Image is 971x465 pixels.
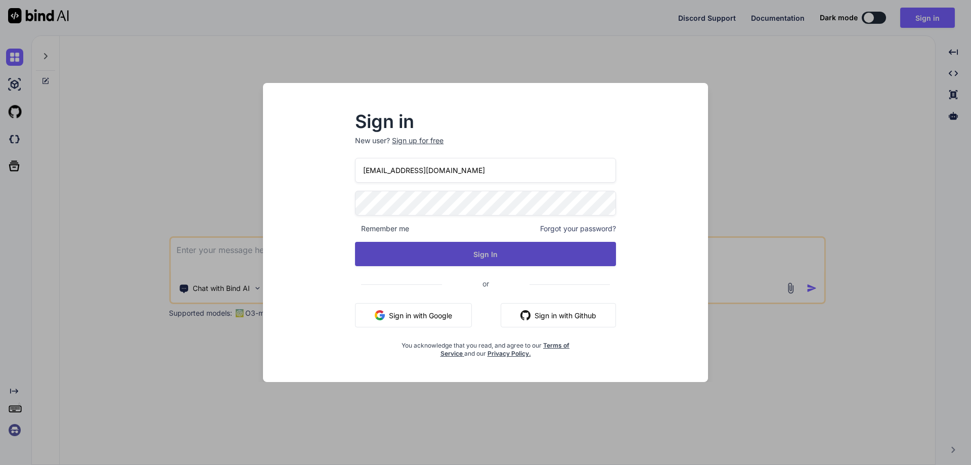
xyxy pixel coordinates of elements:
[540,224,616,234] span: Forgot your password?
[355,158,616,183] input: Login or Email
[520,310,531,320] img: github
[375,310,385,320] img: google
[355,113,616,130] h2: Sign in
[399,335,572,358] div: You acknowledge that you read, and agree to our and our
[392,136,444,146] div: Sign up for free
[442,271,529,296] span: or
[355,224,409,234] span: Remember me
[440,342,570,357] a: Terms of Service
[355,136,616,158] p: New user?
[355,303,472,327] button: Sign in with Google
[355,242,616,266] button: Sign In
[501,303,616,327] button: Sign in with Github
[488,350,531,357] a: Privacy Policy.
